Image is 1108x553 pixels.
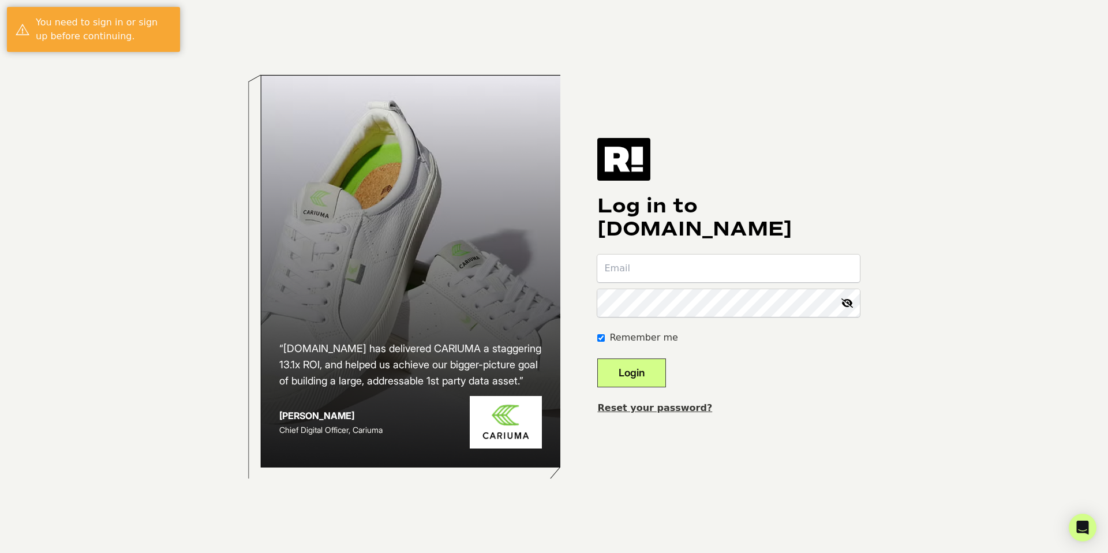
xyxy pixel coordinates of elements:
input: Email [597,255,860,282]
a: Reset your password? [597,402,712,413]
label: Remember me [609,331,677,345]
button: Login [597,358,666,387]
h1: Log in to [DOMAIN_NAME] [597,195,860,241]
div: You need to sign in or sign up before continuing. [36,16,171,43]
span: Chief Digital Officer, Cariuma [279,425,383,435]
img: Cariuma [470,396,542,449]
div: Open Intercom Messenger [1069,514,1096,541]
strong: [PERSON_NAME] [279,410,354,421]
h2: “[DOMAIN_NAME] has delivered CARIUMA a staggering 13.1x ROI, and helped us achieve our bigger-pic... [279,341,542,389]
img: Retention.com [597,138,650,181]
